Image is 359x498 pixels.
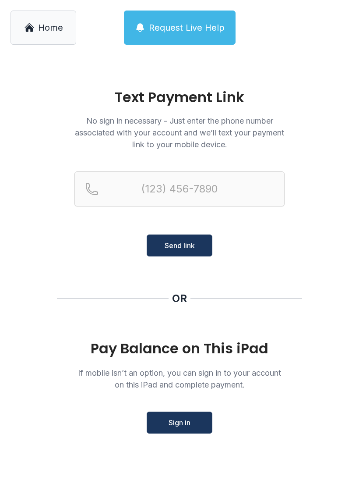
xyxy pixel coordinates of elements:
[169,417,190,428] span: Sign in
[38,21,63,34] span: Home
[74,367,285,391] p: If mobile isn’t an option, you can sign in to your account on this iPad and complete payment.
[74,115,285,150] p: No sign in necessary - Just enter the phone number associated with your account and we’ll text yo...
[74,341,285,356] div: Pay Balance on This iPad
[149,21,225,34] span: Request Live Help
[165,240,195,251] span: Send link
[74,90,285,104] h1: Text Payment Link
[172,292,187,306] div: OR
[74,171,285,206] input: Reservation phone number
